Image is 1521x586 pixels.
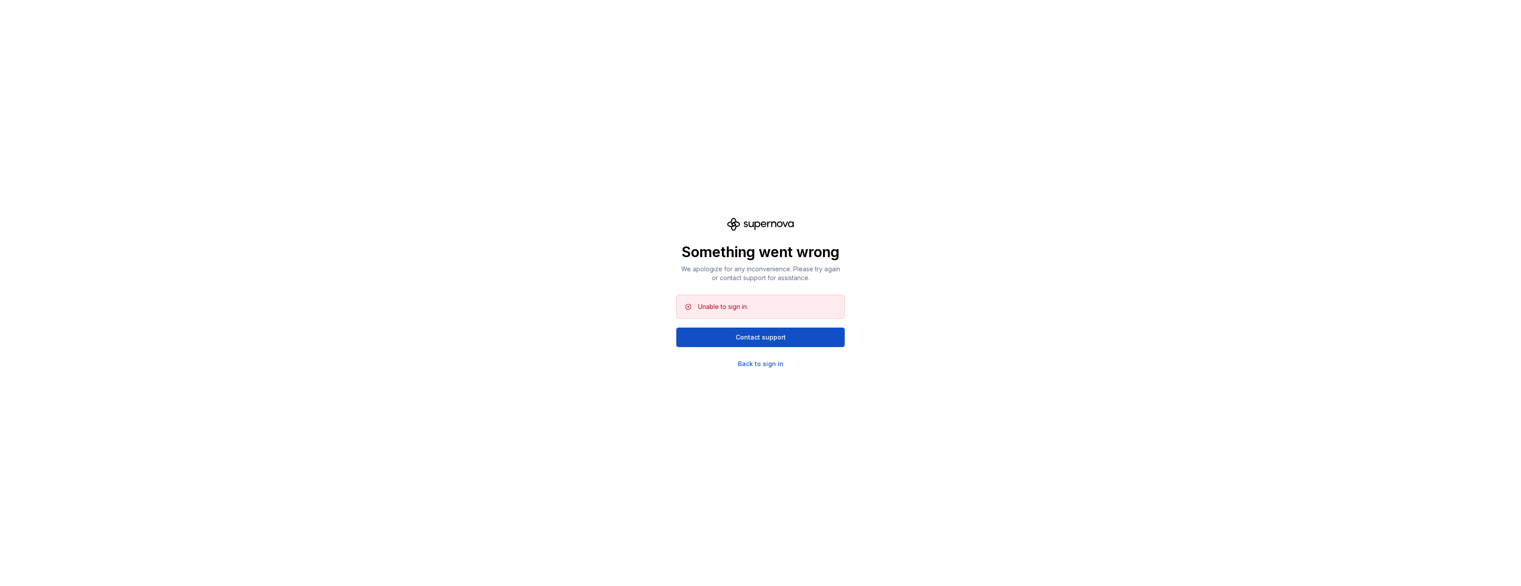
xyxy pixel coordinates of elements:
[676,265,845,282] p: We apologize for any inconvenience. Please try again or contact support for assistance.
[736,333,786,342] span: Contact support
[676,243,845,261] p: Something went wrong
[738,359,784,368] a: Back to sign in
[698,302,748,311] div: Unable to sign in.
[676,328,845,347] button: Contact support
